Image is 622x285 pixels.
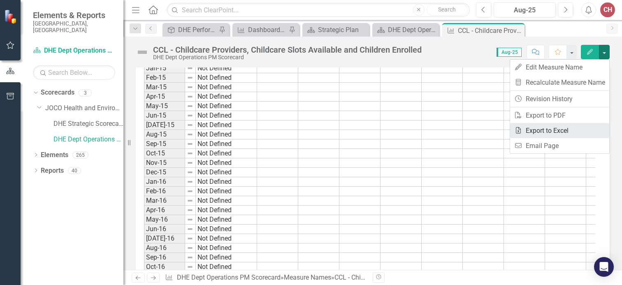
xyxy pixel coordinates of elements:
a: DHE Dept Operations PM Scorecard [33,46,115,56]
div: Dashboard DHE PM [248,25,287,35]
img: 8DAGhfEEPCf229AAAAAElFTkSuQmCC [187,245,193,251]
img: 8DAGhfEEPCf229AAAAAElFTkSuQmCC [187,131,193,138]
a: Reports [41,166,64,176]
a: Revision History [510,91,609,107]
input: Search Below... [33,65,115,80]
td: Not Defined [196,206,257,215]
td: Not Defined [196,196,257,206]
button: Aug-25 [494,2,556,17]
td: Not Defined [196,215,257,225]
div: Strategic Plan [318,25,367,35]
td: Apr-15 [144,92,185,102]
span: Elements & Reports [33,10,115,20]
a: DHE Dept Operations PM Scorecard [53,135,123,144]
td: Not Defined [196,253,257,262]
td: Jan-15 [144,63,185,73]
td: Not Defined [196,234,257,243]
div: CCL - Childcare Providers, Childcare Slots Available and Children Enrolled [334,273,545,281]
img: 8DAGhfEEPCf229AAAAAElFTkSuQmCC [187,103,193,109]
small: [GEOGRAPHIC_DATA], [GEOGRAPHIC_DATA] [33,20,115,34]
td: Not Defined [196,73,257,83]
td: Not Defined [196,177,257,187]
td: Jun-15 [144,111,185,120]
span: Search [438,6,456,13]
div: CCL - Childcare Providers, Childcare Slots Available and Children Enrolled [153,45,422,54]
div: » » [165,273,367,283]
img: 8DAGhfEEPCf229AAAAAElFTkSuQmCC [187,112,193,119]
div: 3 [79,89,92,96]
td: Dec-15 [144,168,185,177]
div: CCL - Childcare Providers, Childcare Slots Available and Children Enrolled [458,25,522,36]
img: 8DAGhfEEPCf229AAAAAElFTkSuQmCC [187,84,193,90]
img: 8DAGhfEEPCf229AAAAAElFTkSuQmCC [187,207,193,213]
a: Email Page [510,138,609,153]
img: 8DAGhfEEPCf229AAAAAElFTkSuQmCC [187,150,193,157]
td: Not Defined [196,243,257,253]
td: Feb-15 [144,73,185,83]
td: Not Defined [196,187,257,196]
img: 8DAGhfEEPCf229AAAAAElFTkSuQmCC [187,254,193,261]
a: Strategic Plan [304,25,367,35]
td: Feb-16 [144,187,185,196]
a: DHE Dept Operations PM Scorecard [374,25,437,35]
td: Aug-16 [144,243,185,253]
a: DHE Dept Operations PM Scorecard [177,273,281,281]
span: Aug-25 [497,48,522,57]
div: Open Intercom Messenger [594,257,614,277]
img: 8DAGhfEEPCf229AAAAAElFTkSuQmCC [187,93,193,100]
td: Not Defined [196,111,257,120]
td: Jan-16 [144,177,185,187]
img: Not Defined [136,46,149,59]
div: DHE Performance Management Scorecard - Top Level [178,25,217,35]
td: Mar-16 [144,196,185,206]
img: 8DAGhfEEPCf229AAAAAElFTkSuQmCC [187,74,193,81]
td: Not Defined [196,168,257,177]
div: DHE Dept Operations PM Scorecard [153,54,422,60]
td: Jun-16 [144,225,185,234]
img: 8DAGhfEEPCf229AAAAAElFTkSuQmCC [187,122,193,128]
img: 8DAGhfEEPCf229AAAAAElFTkSuQmCC [187,169,193,176]
td: Mar-15 [144,83,185,92]
td: Oct-15 [144,149,185,158]
td: Not Defined [196,149,257,158]
a: JOCO Health and Environment [45,104,123,113]
td: Aug-15 [144,130,185,139]
td: Not Defined [196,120,257,130]
div: Aug-25 [497,5,553,15]
a: Recalculate Measure Name [510,75,609,90]
img: 8DAGhfEEPCf229AAAAAElFTkSuQmCC [187,188,193,195]
img: 8DAGhfEEPCf229AAAAAElFTkSuQmCC [187,141,193,147]
img: 8DAGhfEEPCf229AAAAAElFTkSuQmCC [187,197,193,204]
td: Not Defined [196,139,257,149]
td: Apr-16 [144,206,185,215]
img: 8DAGhfEEPCf229AAAAAElFTkSuQmCC [187,160,193,166]
td: Not Defined [196,262,257,272]
td: Not Defined [196,102,257,111]
td: May-15 [144,102,185,111]
img: 8DAGhfEEPCf229AAAAAElFTkSuQmCC [187,65,193,72]
a: DHE Performance Management Scorecard - Top Level [165,25,217,35]
a: Export to PDF [510,108,609,123]
td: Not Defined [196,63,257,73]
a: Scorecards [41,88,74,97]
td: Not Defined [196,92,257,102]
td: Not Defined [196,130,257,139]
td: Oct-16 [144,262,185,272]
a: Edit Measure Name [510,60,609,75]
td: Not Defined [196,83,257,92]
button: CH [600,2,615,17]
td: [DATE]-15 [144,120,185,130]
td: May-16 [144,215,185,225]
td: [DATE]-16 [144,234,185,243]
button: Search [427,4,468,16]
div: 40 [68,167,81,174]
img: ClearPoint Strategy [4,9,19,24]
img: 8DAGhfEEPCf229AAAAAElFTkSuQmCC [187,235,193,242]
a: Measure Names [284,273,331,281]
a: Dashboard DHE PM [234,25,287,35]
div: DHE Dept Operations PM Scorecard [388,25,437,35]
img: 8DAGhfEEPCf229AAAAAElFTkSuQmCC [187,226,193,232]
td: Sep-15 [144,139,185,149]
td: Not Defined [196,158,257,168]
